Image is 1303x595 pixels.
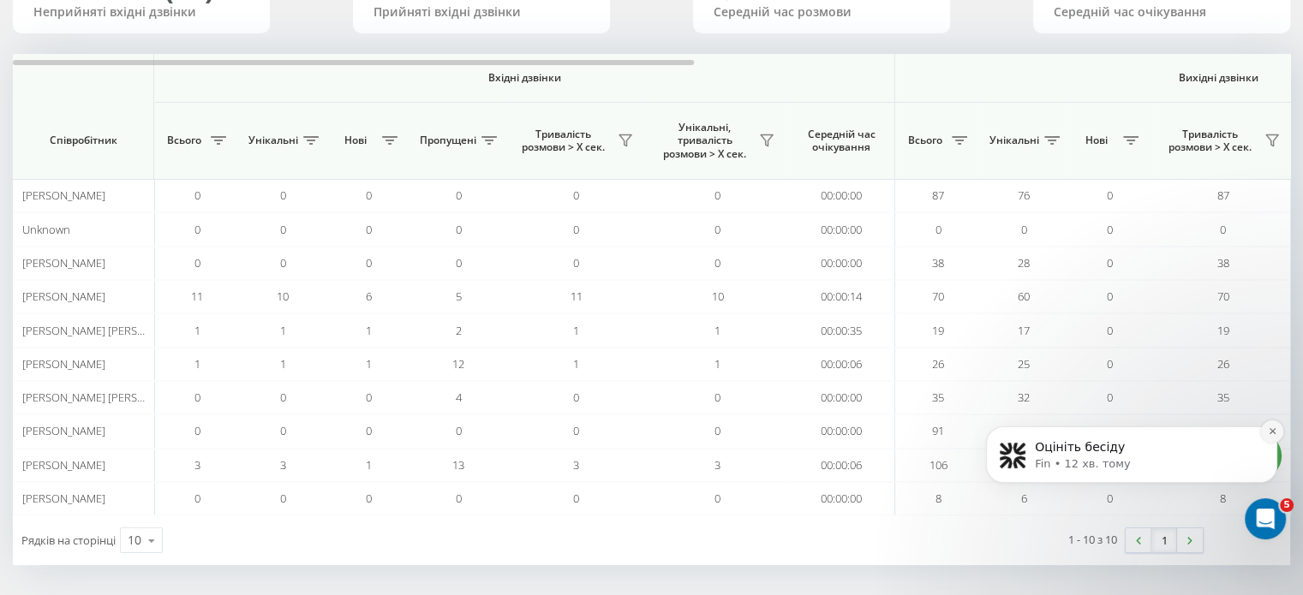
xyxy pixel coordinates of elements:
span: Рядків на сторінці [21,533,116,548]
span: 87 [1217,187,1229,203]
img: Profile image for Fin [39,85,66,112]
span: 0 [573,222,579,237]
span: 26 [1217,356,1229,372]
span: Унікальні, тривалість розмови > Х сек. [655,121,754,161]
span: Нові [1075,134,1118,147]
span: 0 [1107,222,1113,237]
span: [PERSON_NAME] [22,289,105,304]
span: Середній час очікування [801,128,882,154]
span: 26 [932,356,944,372]
span: 0 [366,423,372,438]
span: 1 [280,356,286,372]
span: 0 [1107,289,1113,304]
td: 00:00:35 [788,313,895,347]
span: 0 [573,390,579,405]
span: 60 [1018,289,1030,304]
span: 0 [194,390,200,405]
span: 19 [932,323,944,338]
span: [PERSON_NAME] [PERSON_NAME] [22,323,191,338]
td: 00:00:06 [788,348,895,381]
span: 106 [929,457,947,473]
iframe: Intercom live chat [1245,498,1286,539]
span: 0 [194,222,200,237]
span: 1 [194,323,200,338]
span: 0 [366,491,372,506]
span: [PERSON_NAME] [22,423,105,438]
iframe: Intercom notifications повідомлення [960,357,1303,549]
span: 10 [712,289,724,304]
span: 0 [194,423,200,438]
span: 4 [456,390,462,405]
p: Оцініть бесіду [75,82,296,99]
span: Тривалість розмови > Х сек. [514,128,613,154]
p: Message from Fin, sent 12 хв. тому [75,99,296,115]
span: 0 [456,255,462,271]
span: 0 [714,390,720,405]
span: 13 [452,457,464,473]
span: 70 [932,289,944,304]
div: Середній час розмови [714,5,929,20]
span: 0 [714,255,720,271]
span: [PERSON_NAME] [22,457,105,473]
span: 38 [1217,255,1229,271]
span: Тривалість розмови > Х сек. [1161,128,1259,154]
div: message notification from Fin, 12 хв. тому. Оцініть бесіду [26,69,317,126]
span: 1 [366,457,372,473]
span: 8 [935,491,941,506]
span: 1 [366,323,372,338]
span: 6 [366,289,372,304]
span: 0 [280,423,286,438]
span: [PERSON_NAME] [22,255,105,271]
button: Dismiss notification [301,63,323,86]
td: 00:00:14 [788,280,895,313]
span: 0 [280,222,286,237]
span: Унікальні [248,134,298,147]
span: 70 [1217,289,1229,304]
td: 00:00:00 [788,179,895,212]
td: 00:00:00 [788,247,895,280]
span: 5 [1280,498,1294,512]
span: 0 [1107,356,1113,372]
span: 12 [452,356,464,372]
span: 11 [571,289,583,304]
span: [PERSON_NAME] [22,491,105,506]
span: 0 [366,187,372,203]
td: 00:00:00 [788,414,895,448]
span: 0 [366,222,372,237]
span: 0 [714,423,720,438]
span: 17 [1018,323,1030,338]
span: 76 [1018,187,1030,203]
span: Нові [334,134,377,147]
span: 87 [932,187,944,203]
span: 0 [456,187,462,203]
span: 0 [573,187,579,203]
span: 0 [573,255,579,271]
span: 1 [573,356,579,372]
span: 0 [280,255,286,271]
span: 3 [714,457,720,473]
span: Вхідні дзвінки [199,71,850,85]
td: 00:00:00 [788,482,895,515]
span: 28 [1018,255,1030,271]
span: 0 [456,491,462,506]
span: 1 [714,356,720,372]
span: 1 [573,323,579,338]
span: 0 [194,491,200,506]
td: 00:00:06 [788,449,895,482]
span: [PERSON_NAME] [22,187,105,203]
span: 1 [280,323,286,338]
td: 00:00:00 [788,212,895,246]
span: 0 [456,222,462,237]
span: 0 [280,390,286,405]
div: Неприйняті вхідні дзвінки [33,5,249,20]
span: 0 [1220,222,1226,237]
span: Всього [163,134,206,147]
span: 38 [932,255,944,271]
span: 0 [194,187,200,203]
span: 1 [366,356,372,372]
span: 35 [932,390,944,405]
div: Середній час очікування [1054,5,1270,20]
span: [PERSON_NAME] [22,356,105,372]
span: 91 [932,423,944,438]
span: 0 [573,491,579,506]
